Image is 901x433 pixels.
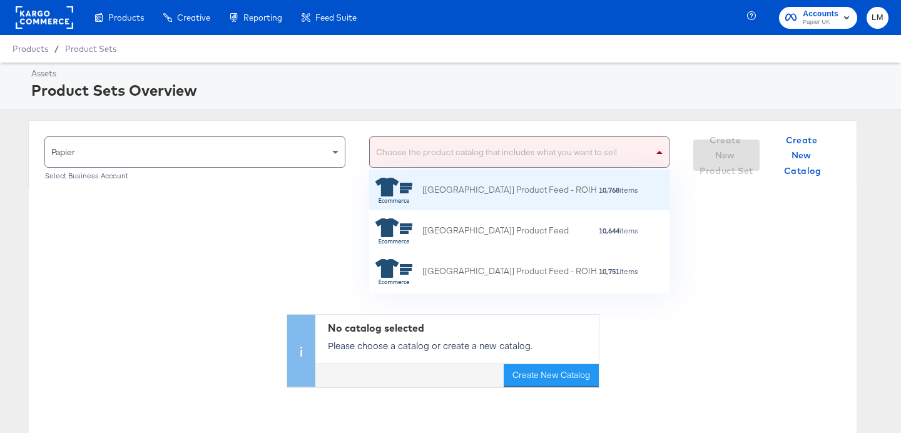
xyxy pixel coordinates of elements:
div: [[GEOGRAPHIC_DATA]] Product Feed [422,224,569,237]
span: / [48,44,65,54]
button: Create New Catalog [770,140,836,171]
span: Reporting [243,13,282,23]
div: items [569,227,639,235]
a: Product Sets [65,44,116,54]
span: LM [872,11,883,25]
div: Choose the product catalog that includes what you want to sell [370,137,669,167]
span: Creative [177,13,210,23]
div: items [597,186,639,195]
span: Papier [51,146,75,158]
div: [[GEOGRAPHIC_DATA]] Product Feed - ROIH [422,183,597,196]
div: Assets [31,68,885,79]
div: No catalog selected [328,321,593,335]
button: LM [867,7,888,29]
span: Products [108,13,144,23]
div: Select Business Account [44,171,345,180]
button: AccountsPapier UK [779,7,857,29]
p: Please choose a catalog or create a new catalog. [328,340,593,352]
strong: 10,644 [599,226,619,235]
span: Products [13,44,48,54]
div: grid [369,170,670,295]
strong: 10,768 [599,185,619,195]
div: [[GEOGRAPHIC_DATA]] Product Feed - ROIH [422,265,597,278]
span: Accounts [803,8,838,21]
button: Create New Catalog [504,365,599,387]
span: Create New Catalog [775,133,831,179]
strong: 10,751 [599,267,619,276]
div: items [597,267,639,276]
span: Feed Suite [315,13,357,23]
div: Product Sets Overview [31,79,885,101]
span: Papier UK [803,18,838,28]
